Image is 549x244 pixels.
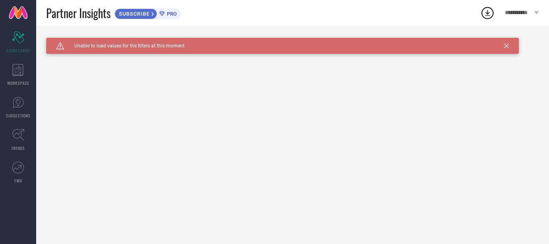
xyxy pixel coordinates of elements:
[115,6,181,19] a: SUBSCRIBEPRO
[6,113,31,119] span: SUGGESTIONS
[11,145,25,151] span: TRENDS
[64,43,186,49] span: Unable to load values for the filters at this moment.
[46,5,111,21] span: Partner Insights
[480,6,495,20] div: Open download list
[7,80,29,86] span: WORKSPACE
[165,11,177,17] span: PRO
[46,38,539,44] div: Unable to load filters at this moment. Please try later.
[14,178,22,184] span: FWD
[6,47,30,53] span: SCORECARDS
[115,11,152,17] span: SUBSCRIBE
